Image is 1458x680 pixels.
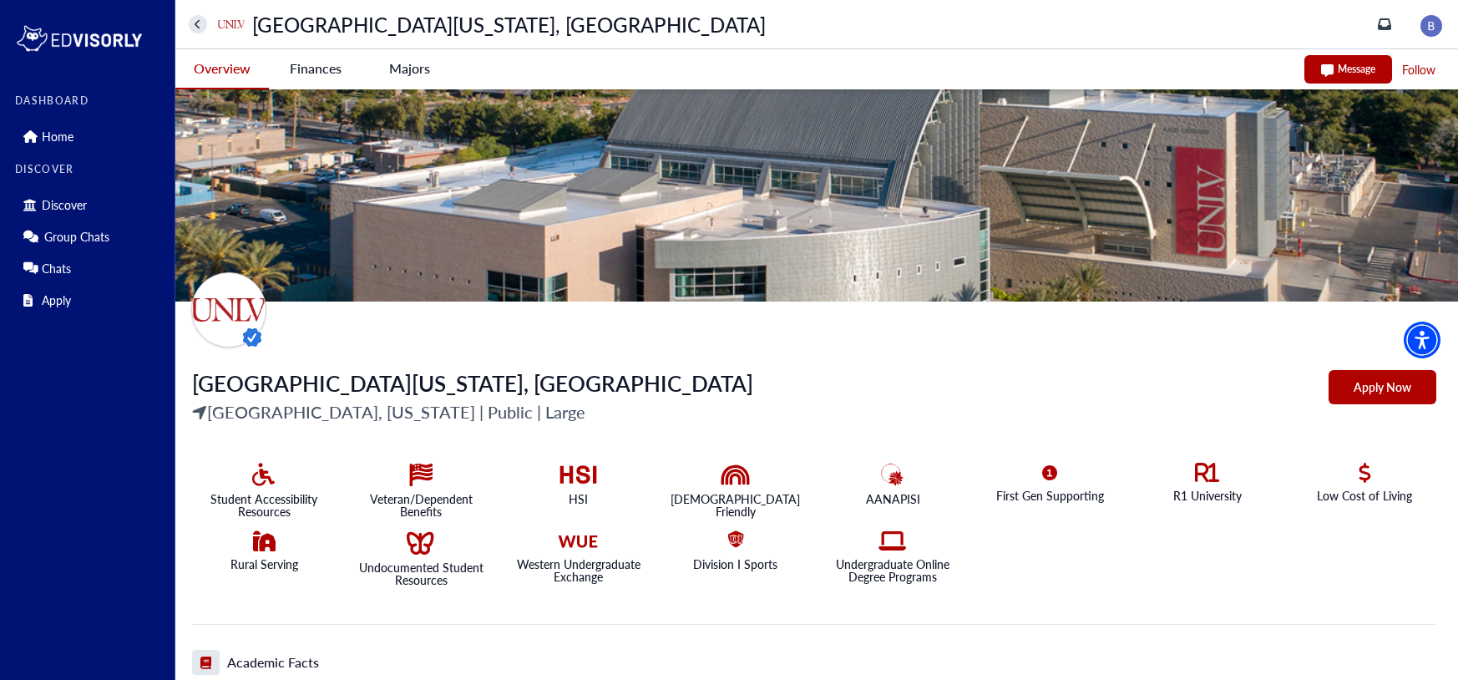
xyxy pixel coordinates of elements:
p: R1 University [1173,490,1242,502]
img: universityName [191,272,266,348]
div: Apply [15,287,165,313]
p: Low Cost of Living [1317,490,1412,502]
button: Apply Now [1329,370,1436,404]
button: home [189,15,207,33]
p: Veteran/Dependent Benefits [349,493,493,518]
div: Chats [15,255,165,282]
p: Apply [42,293,71,307]
p: Western Undergraduate Exchange [507,558,651,583]
img: universityName [218,11,245,38]
p: First Gen Supporting [996,490,1104,502]
p: [GEOGRAPHIC_DATA][US_STATE], [GEOGRAPHIC_DATA] [252,15,766,33]
p: Discover [42,198,87,212]
label: DISCOVER [15,164,165,175]
div: Home [15,123,165,150]
p: AANAPISI [866,493,920,505]
div: Group Chats [15,223,165,250]
img: image [1420,15,1442,37]
p: Group Chats [44,230,109,244]
button: Message [1304,55,1392,84]
button: Overview [175,49,269,89]
button: Finances [269,49,362,88]
p: HSI [569,493,588,505]
p: Division I Sports [693,558,777,571]
button: Majors [362,49,456,88]
p: Chats [42,261,71,276]
p: [DEMOGRAPHIC_DATA] Friendly [664,493,807,518]
p: Undergraduate Online Degree Programs [821,558,964,583]
p: Rural Serving [230,558,298,571]
div: Discover [15,191,165,218]
p: [GEOGRAPHIC_DATA], [US_STATE] | Public | Large [192,399,753,424]
img: logo [15,22,144,55]
div: Accessibility Menu [1404,322,1440,358]
p: Home [42,129,73,144]
a: inbox [1378,18,1391,31]
button: Follow [1400,59,1437,80]
span: [GEOGRAPHIC_DATA][US_STATE], [GEOGRAPHIC_DATA] [192,368,753,398]
label: DASHBOARD [15,95,165,107]
img: Aerial view of a modern building with a curved roof, surrounded by palm trees and city skyline in... [175,57,1458,302]
p: Student Accessibility Resources [192,493,336,518]
p: Undocumented Student Resources [349,561,493,586]
h5: Academic Facts [227,653,319,672]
